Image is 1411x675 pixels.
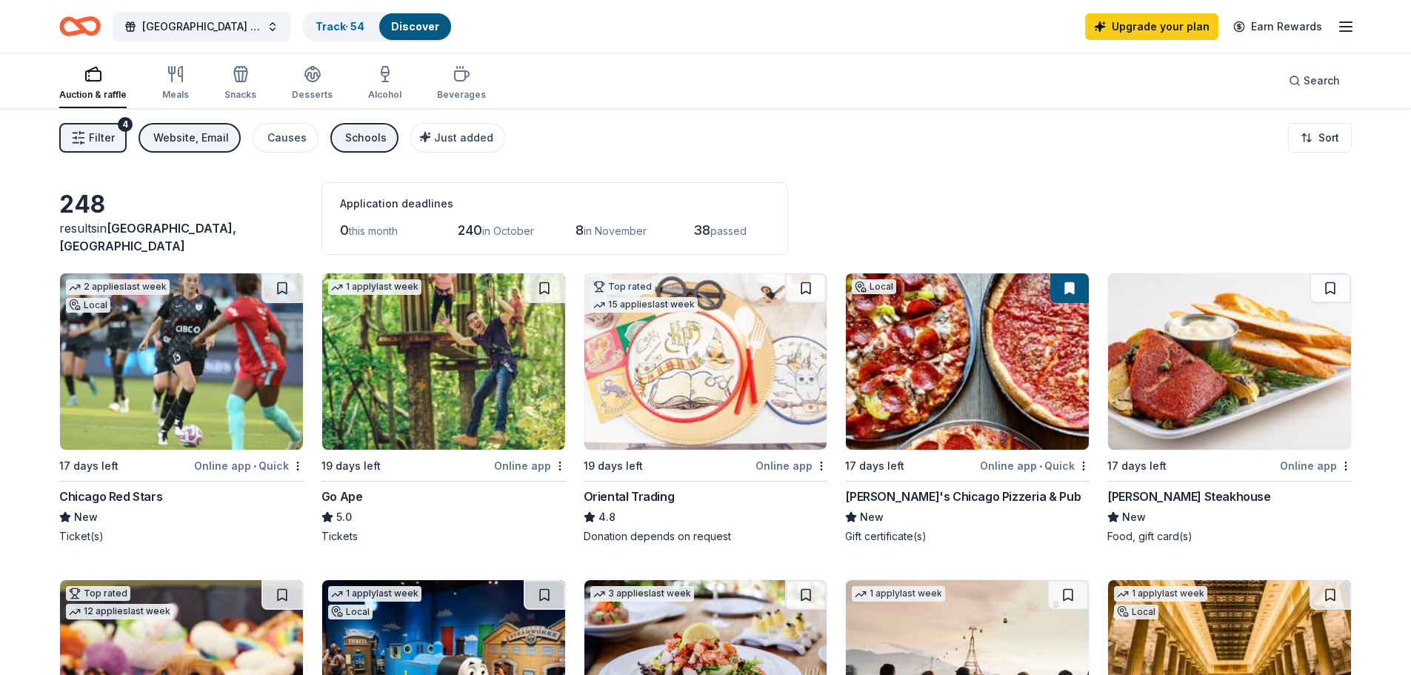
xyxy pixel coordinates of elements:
[584,529,828,544] div: Donation depends on request
[852,279,896,294] div: Local
[336,508,352,526] span: 5.0
[118,117,133,132] div: 4
[253,123,318,153] button: Causes
[139,123,241,153] button: Website, Email
[584,225,647,237] span: in November
[142,18,261,36] span: [GEOGRAPHIC_DATA] Booster Club 2nd Annual Casino Night
[66,279,170,295] div: 2 applies last week
[1085,13,1218,40] a: Upgrade your plan
[322,273,565,450] img: Image for Go Ape
[89,129,115,147] span: Filter
[267,129,307,147] div: Causes
[59,273,304,544] a: Image for Chicago Red Stars2 applieslast weekLocal17 days leftOnline app•QuickChicago Red StarsNe...
[59,89,127,101] div: Auction & raffle
[224,89,256,101] div: Snacks
[584,457,643,475] div: 19 days left
[584,488,675,505] div: Oriental Trading
[59,190,304,219] div: 248
[980,456,1090,475] div: Online app Quick
[584,273,828,544] a: Image for Oriental TradingTop rated15 applieslast week19 days leftOnline appOriental Trading4.8Do...
[576,222,584,238] span: 8
[852,586,945,602] div: 1 apply last week
[1288,123,1352,153] button: Sort
[302,12,453,41] button: Track· 54Discover
[292,89,333,101] div: Desserts
[59,529,304,544] div: Ticket(s)
[1304,72,1340,90] span: Search
[330,123,398,153] button: Schools
[66,298,110,313] div: Local
[437,89,486,101] div: Beverages
[434,131,493,144] span: Just added
[292,59,333,108] button: Desserts
[321,273,566,544] a: Image for Go Ape1 applylast week19 days leftOnline appGo Ape5.0Tickets
[59,219,304,255] div: results
[1107,488,1270,505] div: [PERSON_NAME] Steakhouse
[590,279,655,294] div: Top rated
[590,297,698,313] div: 15 applies last week
[1107,529,1352,544] div: Food, gift card(s)
[321,457,381,475] div: 19 days left
[321,488,363,505] div: Go Ape
[59,123,127,153] button: Filter4
[845,529,1090,544] div: Gift certificate(s)
[846,273,1089,450] img: Image for Georgio's Chicago Pizzeria & Pub
[1114,586,1207,602] div: 1 apply last week
[482,225,534,237] span: in October
[1280,456,1352,475] div: Online app
[59,221,236,253] span: [GEOGRAPHIC_DATA], [GEOGRAPHIC_DATA]
[845,273,1090,544] a: Image for Georgio's Chicago Pizzeria & PubLocal17 days leftOnline app•Quick[PERSON_NAME]'s Chicag...
[755,456,827,475] div: Online app
[253,460,256,472] span: •
[845,457,904,475] div: 17 days left
[59,9,101,44] a: Home
[328,605,373,619] div: Local
[328,279,421,295] div: 1 apply last week
[860,508,884,526] span: New
[598,508,616,526] span: 4.8
[494,456,566,475] div: Online app
[59,457,119,475] div: 17 days left
[321,529,566,544] div: Tickets
[328,586,421,602] div: 1 apply last week
[391,20,439,33] a: Discover
[340,222,349,238] span: 0
[66,586,130,601] div: Top rated
[368,89,401,101] div: Alcohol
[845,488,1081,505] div: [PERSON_NAME]'s Chicago Pizzeria & Pub
[59,488,162,505] div: Chicago Red Stars
[162,59,189,108] button: Meals
[194,456,304,475] div: Online app Quick
[224,59,256,108] button: Snacks
[710,225,747,237] span: passed
[60,273,303,450] img: Image for Chicago Red Stars
[584,273,827,450] img: Image for Oriental Trading
[1277,66,1352,96] button: Search
[316,20,364,33] a: Track· 54
[162,89,189,101] div: Meals
[1107,457,1167,475] div: 17 days left
[1108,273,1351,450] img: Image for Perry's Steakhouse
[1224,13,1331,40] a: Earn Rewards
[153,129,229,147] div: Website, Email
[1114,605,1158,619] div: Local
[693,222,710,238] span: 38
[437,59,486,108] button: Beverages
[1318,129,1339,147] span: Sort
[590,586,694,602] div: 3 applies last week
[59,221,236,253] span: in
[458,222,482,238] span: 240
[340,195,770,213] div: Application deadlines
[59,59,127,108] button: Auction & raffle
[66,604,173,619] div: 12 applies last week
[368,59,401,108] button: Alcohol
[1122,508,1146,526] span: New
[74,508,98,526] span: New
[113,12,290,41] button: [GEOGRAPHIC_DATA] Booster Club 2nd Annual Casino Night
[410,123,505,153] button: Just added
[345,129,387,147] div: Schools
[1107,273,1352,544] a: Image for Perry's Steakhouse17 days leftOnline app[PERSON_NAME] SteakhouseNewFood, gift card(s)
[1039,460,1042,472] span: •
[349,225,398,237] span: this month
